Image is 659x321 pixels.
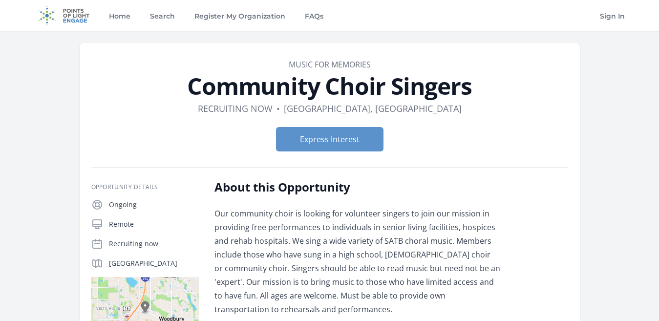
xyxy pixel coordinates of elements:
p: Remote [109,219,199,229]
p: Our community choir is looking for volunteer singers to join our mission in providing free perfor... [214,207,500,316]
div: • [276,102,280,115]
button: Express Interest [276,127,383,151]
a: Music For Memories [289,59,371,70]
h1: Community Choir Singers [91,74,568,98]
h3: Opportunity Details [91,183,199,191]
p: [GEOGRAPHIC_DATA] [109,258,199,268]
p: Recruiting now [109,239,199,249]
p: Ongoing [109,200,199,210]
dd: Recruiting now [198,102,273,115]
h2: About this Opportunity [214,179,500,195]
dd: [GEOGRAPHIC_DATA], [GEOGRAPHIC_DATA] [284,102,462,115]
